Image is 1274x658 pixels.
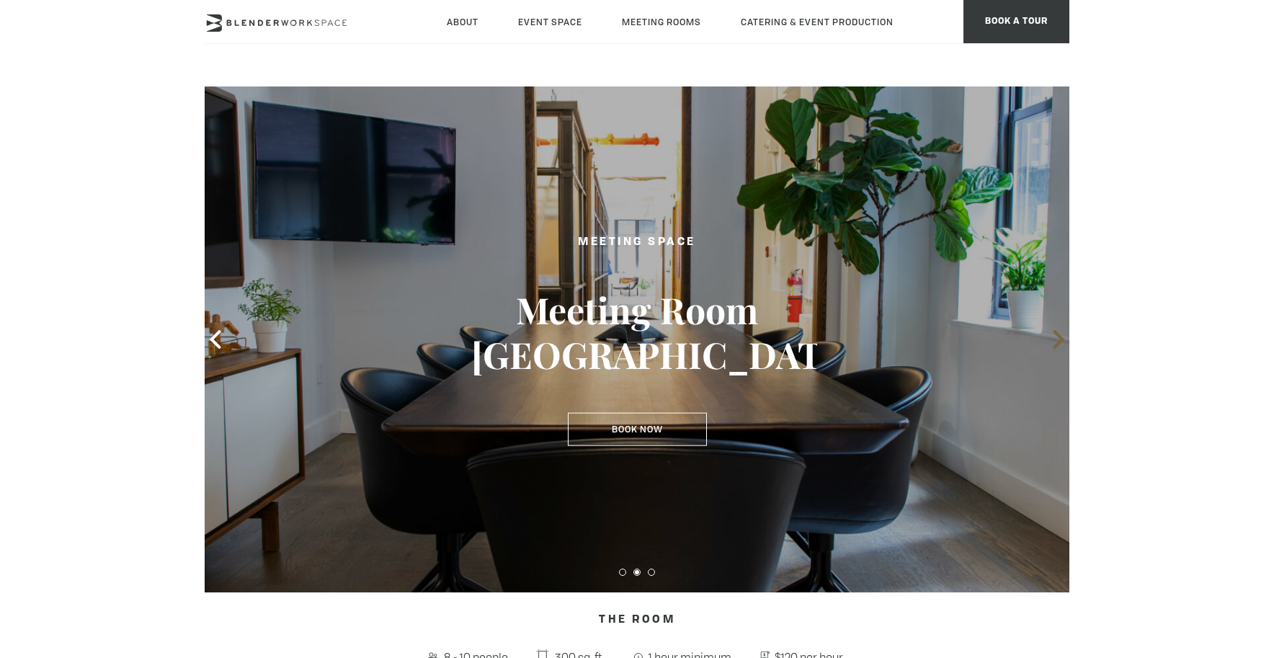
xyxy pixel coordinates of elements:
[568,413,707,446] a: Book Now
[471,234,803,252] h2: Meeting Space
[471,288,803,377] h3: Meeting Room [GEOGRAPHIC_DATA]
[205,607,1069,634] h4: The Room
